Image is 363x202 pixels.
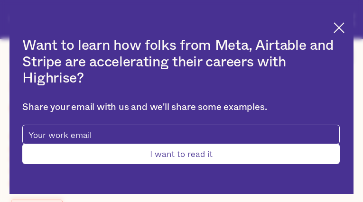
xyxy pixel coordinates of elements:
img: Cross icon [334,22,344,33]
input: Your work email [22,125,339,144]
div: Share your email with us and we'll share some examples. [22,102,339,113]
h2: Want to learn how folks from Meta, Airtable and Stripe are accelerating their careers with Highrise? [22,37,339,87]
form: pop-up-modal-form [22,125,339,164]
input: I want to read it [22,144,339,164]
